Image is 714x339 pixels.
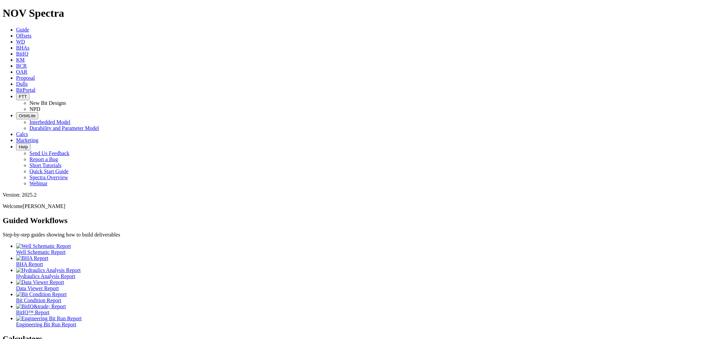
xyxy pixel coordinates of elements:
[29,125,99,131] a: Durability and Parameter Model
[29,162,62,168] a: Short Tutorials
[16,131,28,137] a: Calcs
[29,150,69,156] a: Send Us Feedback
[16,39,25,45] a: WD
[29,156,58,162] a: Report a Bug
[16,285,59,291] span: Data Viewer Report
[29,106,40,112] a: NPD
[16,243,711,255] a: Well Schematic Report Well Schematic Report
[16,255,48,261] img: BHA Report
[16,291,711,303] a: Bit Condition Report Bit Condition Report
[16,137,38,143] a: Marketing
[16,279,711,291] a: Data Viewer Report Data Viewer Report
[3,192,711,198] div: Version: 2025.2
[3,7,711,19] h1: NOV Spectra
[29,175,68,180] a: Spectra Overview
[16,143,30,150] button: Help
[16,63,27,69] a: BCR
[16,279,64,285] img: Data Viewer Report
[16,27,29,32] a: Guide
[16,267,711,279] a: Hydraulics Analysis Report Hydraulics Analysis Report
[29,181,48,186] a: Webinar
[16,303,711,315] a: BitIQ&trade; Report BitIQ™ Report
[16,255,711,267] a: BHA Report BHA Report
[16,69,27,75] a: OAR
[29,100,66,106] a: New Bit Designs
[16,57,25,63] a: KM
[3,216,711,225] h2: Guided Workflows
[16,316,82,322] img: Engineering Bit Run Report
[23,203,65,209] span: [PERSON_NAME]
[19,144,28,149] span: Help
[16,75,35,81] a: Proposal
[19,94,27,99] span: FTT
[16,297,61,303] span: Bit Condition Report
[3,232,711,238] p: Step-by-step guides showing how to build deliverables
[29,119,70,125] a: Interbedded Model
[16,45,29,51] a: BHAs
[16,33,31,39] a: Offsets
[16,112,38,119] button: OrbitLite
[16,51,28,57] a: BitIQ
[29,168,68,174] a: Quick Start Guide
[16,93,29,100] button: FTT
[16,310,50,315] span: BitIQ™ Report
[16,249,66,255] span: Well Schematic Report
[16,81,28,87] a: Dulls
[16,261,43,267] span: BHA Report
[3,203,711,209] p: Welcome
[16,303,66,310] img: BitIQ&trade; Report
[16,316,711,327] a: Engineering Bit Run Report Engineering Bit Run Report
[19,113,35,118] span: OrbitLite
[16,291,67,297] img: Bit Condition Report
[16,273,75,279] span: Hydraulics Analysis Report
[16,243,71,249] img: Well Schematic Report
[16,267,81,273] img: Hydraulics Analysis Report
[16,87,35,93] a: BitPortal
[16,322,76,327] span: Engineering Bit Run Report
